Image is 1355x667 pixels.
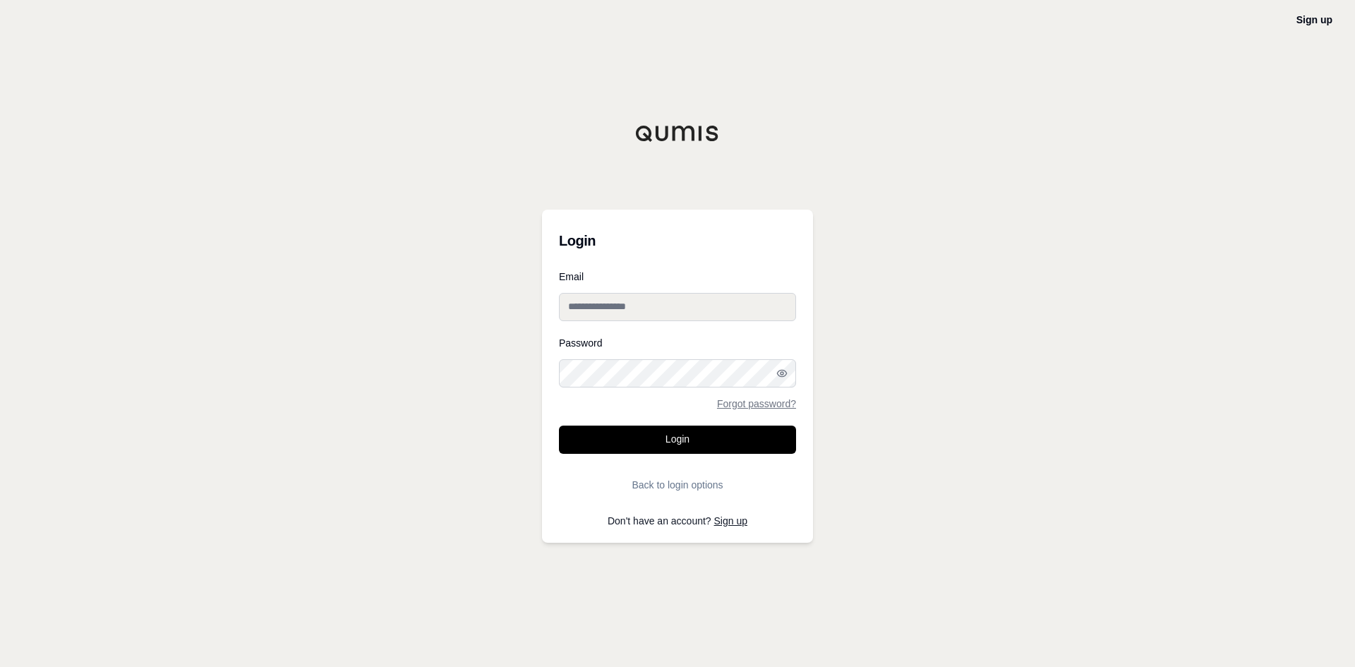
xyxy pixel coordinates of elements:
[714,515,747,527] a: Sign up
[559,516,796,526] p: Don't have an account?
[717,399,796,409] a: Forgot password?
[559,471,796,499] button: Back to login options
[635,125,720,142] img: Qumis
[559,426,796,454] button: Login
[559,338,796,348] label: Password
[559,227,796,255] h3: Login
[559,272,796,282] label: Email
[1296,14,1332,25] a: Sign up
